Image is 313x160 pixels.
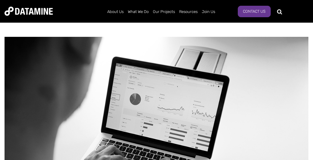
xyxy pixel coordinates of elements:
[105,4,126,20] a: About Us
[177,4,200,20] a: Resources
[151,4,177,20] a: Our Projects
[126,4,151,20] a: What We Do
[238,6,271,17] a: Contact Us
[5,7,53,16] img: Datamine
[200,4,217,20] a: Join Us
